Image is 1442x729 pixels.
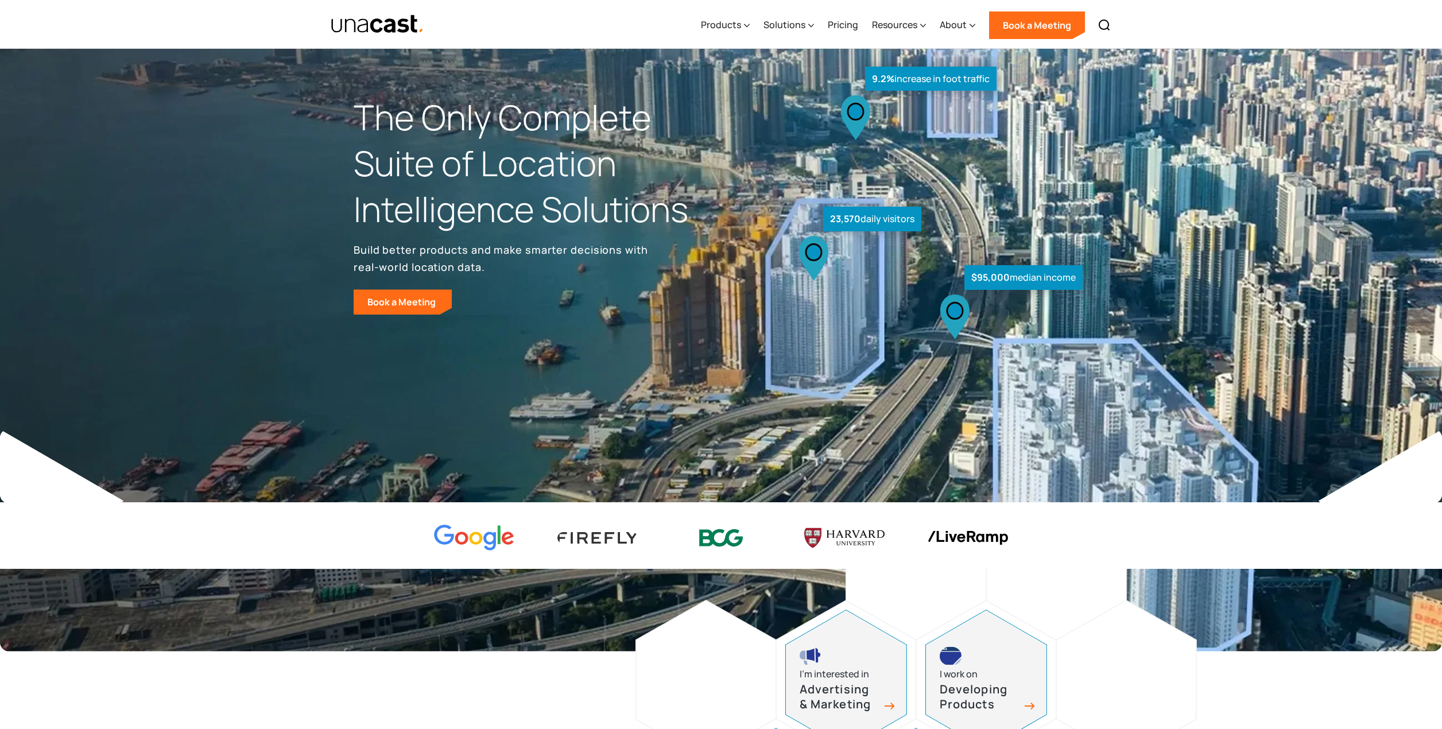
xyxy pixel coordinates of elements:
img: Firefly Advertising logo [557,532,638,543]
div: About [940,18,967,32]
strong: 23,570 [830,212,860,225]
div: Resources [872,18,917,32]
div: Products [701,2,750,49]
img: Google logo Color [434,525,514,552]
div: increase in foot traffic [865,67,997,91]
div: daily visitors [823,207,921,231]
div: Resources [872,2,926,49]
a: Book a Meeting [354,289,452,315]
img: advertising and marketing icon [800,647,821,665]
img: Unacast text logo [331,14,424,34]
img: Search icon [1098,18,1111,32]
div: About [940,2,975,49]
p: Build better products and make smarter decisions with real-world location data. [354,241,652,276]
div: Solutions [763,18,805,32]
h3: Advertising & Marketing [800,682,880,712]
img: Harvard U logo [804,524,885,552]
div: median income [964,265,1083,290]
div: I’m interested in [800,666,869,682]
a: home [331,14,424,34]
h1: The Only Complete Suite of Location Intelligence Solutions [354,95,721,232]
a: Pricing [828,2,858,49]
img: liveramp logo [928,531,1008,545]
strong: $95,000 [971,271,1010,284]
div: Solutions [763,2,814,49]
div: Products [701,18,741,32]
img: developing products icon [940,647,962,665]
a: Book a Meeting [989,11,1085,39]
strong: 9.2% [872,72,894,85]
h3: Developing Products [940,682,1020,712]
div: I work on [940,666,978,682]
img: BCG logo [681,522,761,554]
